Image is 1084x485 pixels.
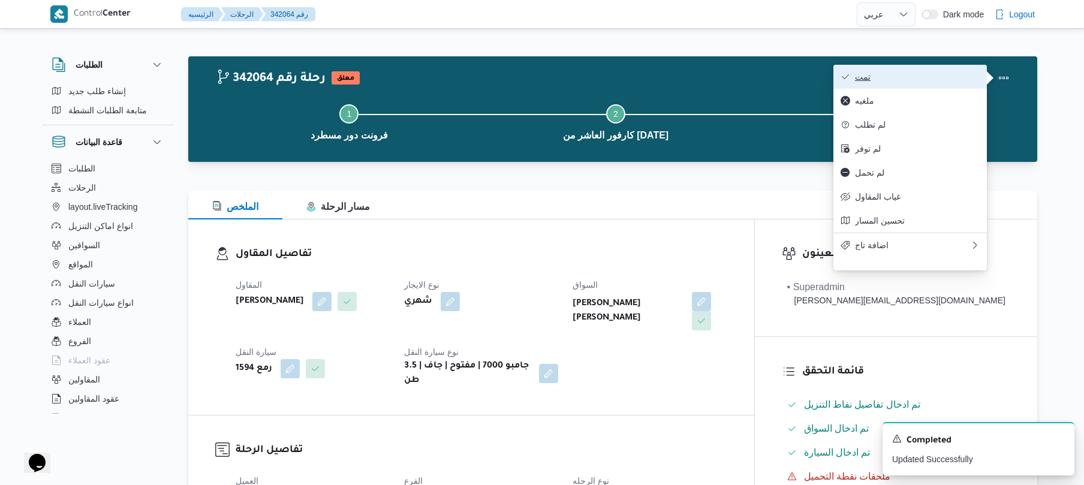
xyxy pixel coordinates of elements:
button: 342064 رقم [261,7,315,22]
span: نوع الايجار [404,280,439,290]
span: تم ادخال تفاصيل نفاط التنزيل [804,397,921,412]
button: غياب المقاول [833,185,987,209]
span: تم ادخال تفاصيل نفاط التنزيل [804,399,921,409]
span: انواع اماكن التنزيل [68,219,133,233]
button: Actions [992,66,1016,90]
span: لم تحمل [855,168,980,177]
h3: المعينون [802,246,1010,263]
div: [PERSON_NAME][EMAIL_ADDRESS][DOMAIN_NAME] [787,294,1005,307]
span: اجهزة التليفون [68,411,118,425]
button: Logout [990,2,1040,26]
p: Updated Successfully [892,453,1065,466]
span: عقود المقاولين [68,391,119,406]
span: الطلبات [68,161,95,176]
b: معلق [337,75,354,82]
span: الملخص [212,201,258,212]
img: X8yXhbKr1z7QwAAAABJRU5ErkJggg== [50,5,68,23]
button: كارفور العاشر من [DATE] [483,90,749,152]
span: تم ادخال السواق [804,421,869,436]
button: اضافة تاج [833,233,987,257]
button: متابعة الطلبات النشطة [47,101,169,120]
span: تم ادخال السيارة [804,447,871,457]
button: الرحلات [47,178,169,197]
button: لم توفر [833,137,987,161]
button: قاعدة البيانات [52,135,164,149]
span: Dark mode [938,10,984,19]
button: تمت [833,65,987,89]
span: عقود العملاء [68,353,110,367]
button: السواقين [47,236,169,255]
span: المقاول [236,280,262,290]
span: إنشاء طلب جديد [68,84,126,98]
h3: تفاصيل المقاول [236,246,727,263]
span: لم توفر [855,144,980,153]
button: الفروع [47,332,169,351]
span: انواع سيارات النقل [68,296,134,310]
button: لم تطلب [833,113,987,137]
button: العملاء [47,312,169,332]
button: layout.liveTracking [47,197,169,216]
span: سيارات النقل [68,276,115,291]
button: ملغيه [833,89,987,113]
span: سيارة النقل [236,347,276,357]
button: الطلبات [52,58,164,72]
h3: الطلبات [76,58,103,72]
span: ملحقات نقطة التحميل [804,471,891,481]
h3: قاعدة البيانات [76,135,122,149]
button: سيارات النقل [47,274,169,293]
span: تم ادخال السواق [804,423,869,433]
span: العملاء [68,315,91,329]
h2: 342064 رحلة رقم [216,71,326,87]
span: فرونت دور مسطرد [311,128,388,143]
b: [PERSON_NAME] [PERSON_NAME] [573,297,684,326]
button: المقاولين [47,370,169,389]
button: لم تحمل [833,161,987,185]
button: انواع اماكن التنزيل [47,216,169,236]
span: • Superadmin mohamed.nabil@illa.com.eg [787,280,1005,307]
span: الفروع [68,334,91,348]
button: فرونت دور مسطرد [749,90,1016,152]
button: انواع سيارات النقل [47,293,169,312]
iframe: chat widget [12,437,50,473]
span: متابعة الطلبات النشطة [68,103,147,118]
span: 2 [613,109,618,119]
button: المواقع [47,255,169,274]
button: تم ادخال السواق [782,419,1010,438]
button: تم ادخال السيارة [782,443,1010,462]
div: Notification [892,433,1065,448]
h3: قائمة التحقق [802,364,1010,380]
b: رمع 1594 [236,362,272,376]
span: ملغيه [855,96,980,106]
span: كارفور العاشر من [DATE] [563,128,669,143]
button: عقود العملاء [47,351,169,370]
span: المواقع [68,257,93,272]
button: فرونت دور مسطرد [216,90,483,152]
span: 1 [347,109,351,119]
button: إنشاء طلب جديد [47,82,169,101]
b: Center [103,10,131,19]
span: تحسين المسار [855,216,980,225]
span: الرحلات [68,180,96,195]
button: الرئيسيه [181,7,223,22]
span: ملحقات نقطة التحميل [804,469,891,484]
span: Completed [907,434,951,448]
b: جامبو 7000 | مفتوح | جاف | 3.5 طن [404,359,531,388]
div: قاعدة البيانات [42,159,174,418]
span: تم ادخال السيارة [804,445,871,460]
div: • Superadmin [787,280,1005,294]
span: مسار الرحلة [306,201,370,212]
button: الرحلات [221,7,263,22]
span: اضافة تاج [855,240,970,250]
span: تمت [855,72,980,82]
b: [PERSON_NAME] [236,294,304,309]
button: الطلبات [47,159,169,178]
span: غياب المقاول [855,192,980,201]
span: Logout [1009,7,1035,22]
span: معلق [332,71,360,85]
h3: تفاصيل الرحلة [236,442,727,459]
span: المقاولين [68,372,100,387]
span: السواقين [68,238,100,252]
b: شهري [404,294,432,309]
button: عقود المقاولين [47,389,169,408]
